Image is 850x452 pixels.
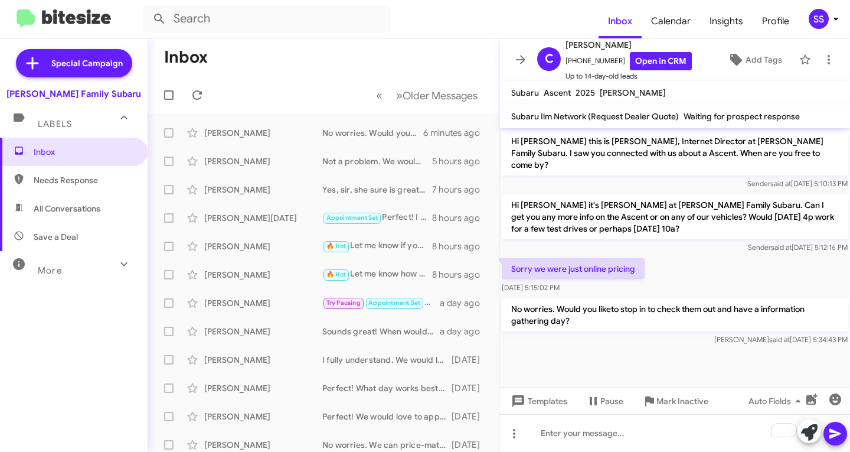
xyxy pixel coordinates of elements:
[715,49,793,70] button: Add Tags
[143,5,391,33] input: Search
[714,335,848,344] span: [PERSON_NAME] [DATE] 5:34:43 PM
[370,83,485,108] nav: Page navigation example
[565,38,692,52] span: [PERSON_NAME]
[509,391,567,412] span: Templates
[753,4,799,38] a: Profile
[502,131,848,175] p: Hi [PERSON_NAME] this is [PERSON_NAME], Internet Director at [PERSON_NAME] Family Subaru. I saw y...
[34,146,134,158] span: Inbox
[440,326,489,337] div: a day ago
[322,382,452,394] div: Perfect! What day works best for you to come in so we can put a number on it.
[432,240,489,252] div: 8 hours ago
[432,212,489,224] div: 8 hours ago
[600,87,666,98] span: [PERSON_NAME]
[204,240,322,252] div: [PERSON_NAME]
[633,391,718,412] button: Mark Inactive
[322,439,452,451] div: No worries. We can price-match that vehicle for you. What time works best for you to come in?
[204,382,322,394] div: [PERSON_NAME]
[38,265,62,276] span: More
[452,382,489,394] div: [DATE]
[799,9,837,29] button: SS
[368,299,420,307] span: Appointment Set
[748,391,805,412] span: Auto Fields
[748,243,848,252] span: Sender [DATE] 5:12:16 PM
[544,87,571,98] span: Ascent
[369,83,390,108] button: Previous
[452,411,489,422] div: [DATE]
[34,231,78,243] span: Save a Deal
[204,184,322,196] div: [PERSON_NAME]
[739,391,815,412] button: Auto Fields
[204,354,322,366] div: [PERSON_NAME]
[38,119,72,129] span: Labels
[204,297,322,309] div: [PERSON_NAME]
[322,184,432,196] div: Yes, sir, she sure is great! Oh yes sir i was here when it was happening. We had our IT director ...
[502,283,560,292] span: [DATE] 5:15:02 PM
[204,212,322,224] div: [PERSON_NAME][DATE]
[322,411,452,422] div: Perfect! We would love to appraise your v ehicle in person and give you a great offer to buy or t...
[396,88,403,103] span: »
[204,269,322,281] div: [PERSON_NAME]
[511,87,539,98] span: Subaru
[499,391,577,412] button: Templates
[700,4,753,38] a: Insights
[51,57,123,69] span: Special Campaign
[322,354,452,366] div: I fully understand. We would love to assist you if you were local
[432,155,489,167] div: 5 hours ago
[502,258,645,279] p: Sorry we were just online pricing
[771,243,792,252] span: said at
[403,89,478,102] span: Older Messages
[204,326,322,337] div: [PERSON_NAME]
[322,239,432,253] div: Let me know if you would liek to set up some time for us to appraise your vehicle.
[16,49,132,77] a: Special Campaign
[34,174,134,186] span: Needs Response
[164,48,208,67] h1: Inbox
[502,298,848,331] p: No worries. Would you liketo stop in to check them out and have a information gathering day?
[423,127,489,139] div: 6 minutes ago
[565,52,692,70] span: [PHONE_NUMBER]
[322,326,440,337] div: Sounds great! When would be a goodtime for you to come back in? Since I know we did not get to di...
[576,87,595,98] span: 2025
[326,214,378,222] span: Appointment Set
[809,9,829,29] div: SS
[577,391,633,412] button: Pause
[322,268,432,281] div: Let me know how i can asssit you!
[322,296,440,310] div: Perfect! [PERSON_NAME] is ready to assist you in getting into that New Outback! We have great dea...
[326,271,346,278] span: 🔥 Hot
[432,269,489,281] div: 8 hours ago
[432,184,489,196] div: 7 hours ago
[326,299,361,307] span: Try Pausing
[322,155,432,167] div: Not a problem. We would love to assist you when you are ready to check them out again!
[511,111,679,122] span: Subaru Ilm Network (Request Dealer Quote)
[204,127,322,139] div: [PERSON_NAME]
[600,391,623,412] span: Pause
[440,297,489,309] div: a day ago
[770,179,791,188] span: said at
[322,127,423,139] div: No worries. Would you liketo stop in to check them out and have a information gathering day?
[204,411,322,422] div: [PERSON_NAME]
[204,439,322,451] div: [PERSON_NAME]
[599,4,642,38] a: Inbox
[746,49,782,70] span: Add Tags
[769,335,790,344] span: said at
[204,155,322,167] div: [PERSON_NAME]
[389,83,485,108] button: Next
[642,4,700,38] a: Calendar
[565,70,692,82] span: Up to 14-day-old leads
[499,414,850,452] div: To enrich screen reader interactions, please activate Accessibility in Grammarly extension settings
[684,111,800,122] span: Waiting for prospect response
[452,439,489,451] div: [DATE]
[747,179,848,188] span: Sender [DATE] 5:10:13 PM
[34,203,100,214] span: All Conversations
[630,52,692,70] a: Open in CRM
[502,194,848,239] p: Hi [PERSON_NAME] it's [PERSON_NAME] at [PERSON_NAME] Family Subaru. Can I get you any more info o...
[326,242,346,250] span: 🔥 Hot
[656,391,708,412] span: Mark Inactive
[452,354,489,366] div: [DATE]
[545,50,554,69] span: C
[6,88,141,100] div: [PERSON_NAME] Family Subaru
[322,211,432,225] div: Perfect! I know the last time you were here you and your wife were looking at vehicles. When woul...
